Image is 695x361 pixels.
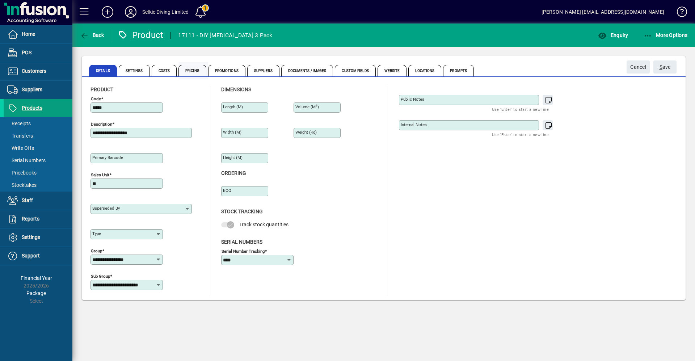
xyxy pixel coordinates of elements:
span: Documents / Images [281,65,333,76]
span: Settings [22,234,40,240]
span: Package [26,290,46,296]
mat-label: Volume (m ) [295,104,319,109]
button: Add [96,5,119,18]
span: Prompts [443,65,474,76]
mat-label: Description [91,122,112,127]
mat-hint: Use 'Enter' to start a new line [492,130,549,139]
a: Reports [4,210,72,228]
span: S [660,64,662,70]
mat-label: Group [91,248,102,253]
span: Locations [408,65,441,76]
sup: 3 [316,104,317,108]
mat-hint: Use 'Enter' to start a new line [492,105,549,113]
span: Receipts [7,121,31,126]
span: Serial Numbers [7,158,46,163]
mat-label: Code [91,96,101,101]
a: Pricebooks [4,167,72,179]
span: Products [22,105,42,111]
span: Serial Numbers [221,239,262,245]
mat-label: Weight (Kg) [295,130,317,135]
button: Profile [119,5,142,18]
span: Home [22,31,35,37]
div: Selkie Diving Limited [142,6,189,18]
span: Stock Tracking [221,209,263,214]
a: Receipts [4,117,72,130]
a: POS [4,44,72,62]
mat-label: Primary barcode [92,155,123,160]
span: Costs [152,65,177,76]
button: More Options [642,29,690,42]
span: Promotions [208,65,245,76]
button: Back [78,29,106,42]
mat-label: Height (m) [223,155,243,160]
button: Enquiry [596,29,630,42]
span: Suppliers [22,87,42,92]
span: Custom Fields [335,65,375,76]
mat-label: Serial Number tracking [222,248,265,253]
span: Details [89,65,117,76]
div: Product [118,29,164,41]
span: Product [90,87,113,92]
mat-label: Sub group [91,274,110,279]
mat-label: EOQ [223,188,231,193]
app-page-header-button: Back [72,29,112,42]
span: Financial Year [21,275,52,281]
span: Website [378,65,407,76]
span: More Options [644,32,688,38]
span: Back [80,32,104,38]
span: Cancel [630,61,646,73]
a: Home [4,25,72,43]
a: Staff [4,192,72,210]
div: [PERSON_NAME] [EMAIL_ADDRESS][DOMAIN_NAME] [542,6,664,18]
mat-label: Length (m) [223,104,243,109]
span: Enquiry [598,32,628,38]
span: Suppliers [247,65,279,76]
span: Settings [119,65,150,76]
a: Write Offs [4,142,72,154]
span: ave [660,61,671,73]
a: Settings [4,228,72,247]
mat-label: Sales unit [91,172,109,177]
span: Ordering [221,170,246,176]
a: Knowledge Base [671,1,686,25]
span: Staff [22,197,33,203]
mat-label: Internal Notes [401,122,427,127]
span: POS [22,50,31,55]
span: Transfers [7,133,33,139]
span: Reports [22,216,39,222]
a: Stocktakes [4,179,72,191]
a: Transfers [4,130,72,142]
mat-label: Width (m) [223,130,241,135]
mat-label: Type [92,231,101,236]
span: Dimensions [221,87,251,92]
span: Support [22,253,40,259]
button: Cancel [627,60,650,74]
a: Support [4,247,72,265]
span: Write Offs [7,145,34,151]
span: Track stock quantities [239,222,288,227]
span: Pricebooks [7,170,37,176]
a: Serial Numbers [4,154,72,167]
button: Save [653,60,677,74]
span: Stocktakes [7,182,37,188]
a: Customers [4,62,72,80]
div: 17111 - DIY [MEDICAL_DATA] 3 Pack [178,30,272,41]
mat-label: Superseded by [92,206,120,211]
span: Customers [22,68,46,74]
a: Suppliers [4,81,72,99]
mat-label: Public Notes [401,97,424,102]
span: Pricing [178,65,206,76]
